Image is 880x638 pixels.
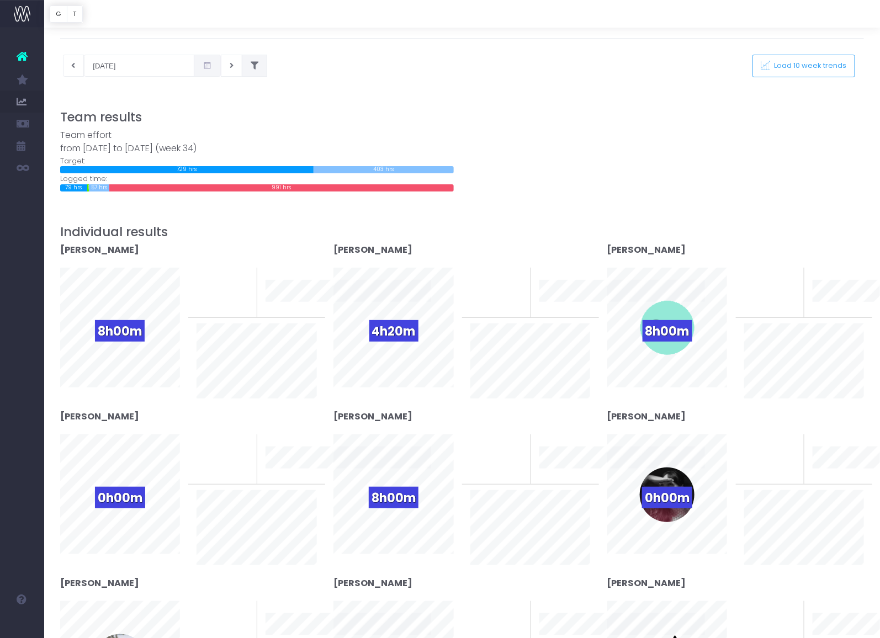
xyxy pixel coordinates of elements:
span: 0h00m [95,487,145,508]
strong: [PERSON_NAME] [607,243,686,256]
button: G [50,6,67,23]
span: To last week [744,620,789,631]
span: To last week [744,286,789,297]
span: 8h00m [369,487,418,508]
span: To last week [197,286,242,297]
div: Target: Logged time: [52,129,462,192]
div: 5 hrs [87,184,89,192]
span: 0% [504,434,522,453]
span: 0% [504,601,522,619]
span: 8h00m [643,320,692,342]
span: To last week [470,620,516,631]
div: Vertical button group [50,6,83,23]
span: 0% [777,601,796,619]
span: 0h00m [642,487,692,508]
div: 729 hrs [60,166,314,173]
img: images/default_profile_image.png [14,616,30,632]
span: 10 week trend [539,305,589,316]
span: To last week [470,453,516,464]
span: 0% [230,601,248,619]
strong: [PERSON_NAME] [607,577,686,589]
h3: Team results [60,110,865,125]
span: To last week [197,620,242,631]
span: To last week [197,453,242,464]
strong: [PERSON_NAME] [607,410,686,423]
strong: [PERSON_NAME] [60,243,139,256]
span: 10 week trend [266,472,315,483]
span: 0% [230,268,248,286]
span: 0% [777,268,796,286]
span: To last week [744,453,789,464]
button: T [67,6,83,23]
span: 10 week trend [813,305,862,316]
div: 991 hrs [109,184,454,192]
span: 8h00m [95,320,145,342]
span: 10 week trend [266,305,315,316]
strong: [PERSON_NAME] [60,577,139,589]
div: Team effort from [DATE] to [DATE] (week 34) [60,129,454,156]
span: 0% [777,434,796,453]
strong: [PERSON_NAME] [333,577,412,589]
div: 57 hrs [89,184,109,192]
div: 403 hrs [314,166,454,173]
button: Load 10 week trends [752,55,855,77]
span: 10 week trend [539,472,589,483]
span: 0% [504,268,522,286]
span: 10 week trend [813,472,862,483]
strong: [PERSON_NAME] [333,410,412,423]
strong: [PERSON_NAME] [333,243,412,256]
span: 0% [230,434,248,453]
h3: Individual results [60,225,865,240]
span: To last week [470,286,516,297]
span: Load 10 week trends [771,61,847,71]
span: 4h20m [369,320,418,342]
strong: [PERSON_NAME] [60,410,139,423]
div: 79 hrs [60,184,88,192]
